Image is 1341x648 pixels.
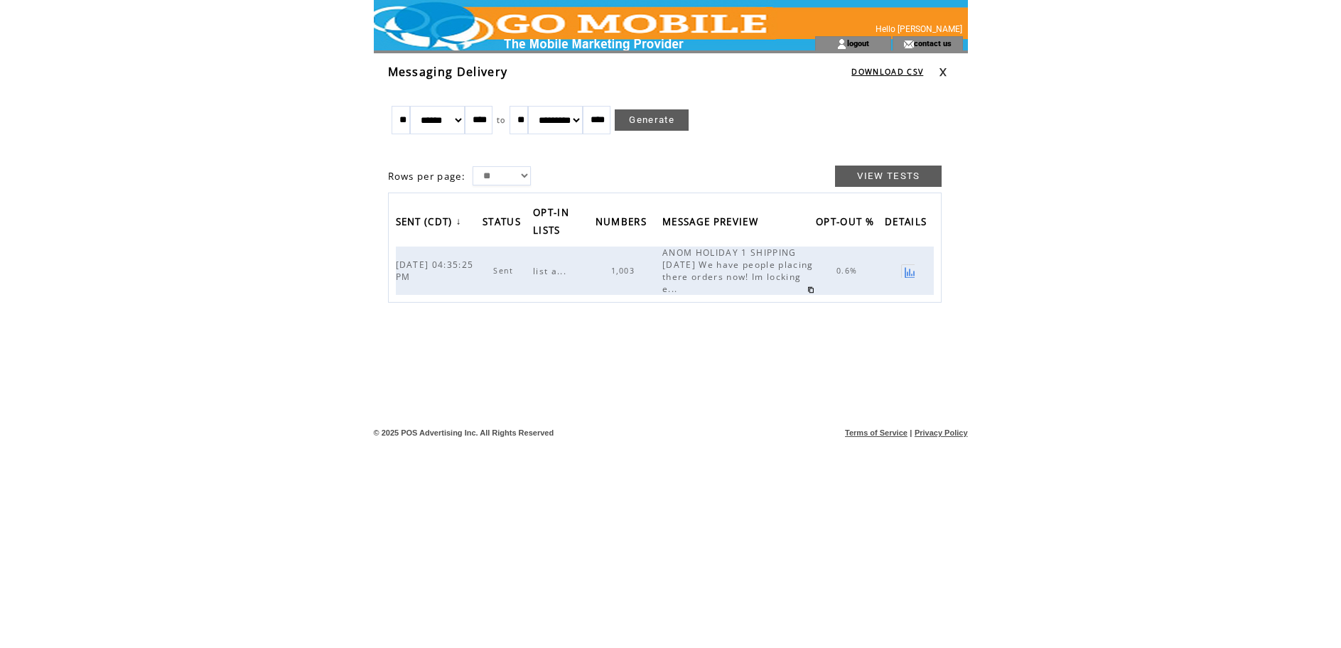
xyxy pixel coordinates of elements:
[615,109,689,131] a: Generate
[374,428,554,437] span: © 2025 POS Advertising Inc. All Rights Reserved
[396,259,474,283] span: [DATE] 04:35:25 PM
[396,212,456,235] span: SENT (CDT)
[845,428,908,437] a: Terms of Service
[533,265,570,277] span: list a...
[388,64,508,80] span: Messaging Delivery
[876,24,962,34] span: Hello [PERSON_NAME]
[903,38,914,50] img: contact_us_icon.gif
[596,211,654,234] a: NUMBERS
[483,211,528,234] a: STATUS
[914,38,952,48] a: contact us
[662,212,762,235] span: MESSAGE PREVIEW
[836,38,847,50] img: account_icon.gif
[388,170,466,183] span: Rows per page:
[596,212,650,235] span: NUMBERS
[885,212,930,235] span: DETAILS
[836,266,861,276] span: 0.6%
[816,212,878,235] span: OPT-OUT %
[493,266,517,276] span: Sent
[816,211,881,234] a: OPT-OUT %
[910,428,912,437] span: |
[396,211,465,234] a: SENT (CDT)↓
[835,166,942,187] a: VIEW TESTS
[662,211,765,234] a: MESSAGE PREVIEW
[611,266,639,276] span: 1,003
[662,247,814,295] span: ANOM HOLIDAY 1 SHIPPING [DATE] We have people placing there orders now! Im locking e...
[483,212,524,235] span: STATUS
[497,115,506,125] span: to
[847,38,869,48] a: logout
[915,428,968,437] a: Privacy Policy
[533,202,569,244] span: OPT-IN LISTS
[851,67,923,77] a: DOWNLOAD CSV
